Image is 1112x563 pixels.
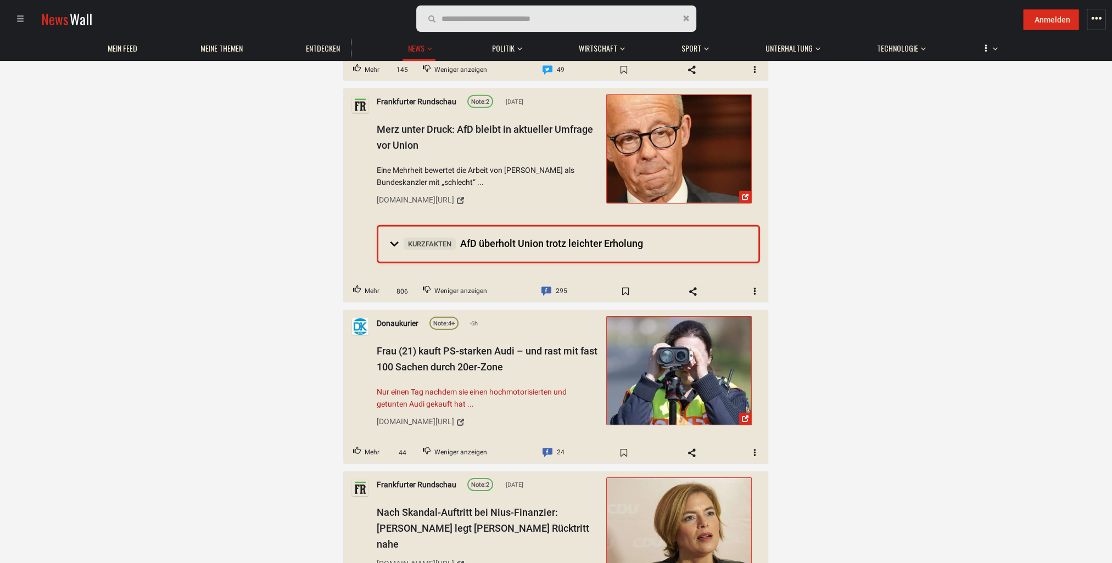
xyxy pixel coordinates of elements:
a: Wirtschaft [573,38,623,59]
span: Mehr [365,63,379,77]
span: 6h [470,319,478,329]
summary: KurzfaktenAfD überholt Union trotz leichter Erholung [378,227,758,262]
button: Sport [676,33,709,59]
span: Share [676,444,708,461]
img: Merz unter Druck: AfD bleibt in aktueller Umfrage vor Union [607,95,751,203]
button: Downvote [413,281,496,302]
span: Note: [471,482,486,489]
span: Meine Themen [200,43,243,53]
span: [DATE] [504,480,523,490]
button: Downvote [413,442,496,463]
span: [DATE] [504,97,523,107]
a: Sport [676,38,707,59]
span: News [41,9,69,29]
span: Wall [70,9,92,29]
a: Note:2 [467,478,493,491]
a: Frankfurter Rundschau [377,96,456,108]
img: Profilbild von Donaukurier [352,318,368,335]
span: Mehr [365,285,379,299]
span: Technologie [877,43,918,53]
a: [DOMAIN_NAME][URL] [377,192,599,210]
span: AfD überholt Union trotz leichter Erholung [404,238,643,249]
a: Technologie [871,38,924,59]
a: NewsWall [41,9,92,29]
span: Merz unter Druck: AfD bleibt in aktueller Umfrage vor Union [377,123,593,151]
a: Politik [487,38,520,59]
span: Wirtschaft [579,43,617,53]
button: Upvote [344,281,389,302]
span: 44 [393,448,412,458]
span: Eine Mehrheit bewertet die Arbeit von [PERSON_NAME] als Bundeskanzler mit „schlecht“ ... [377,164,599,189]
a: Unterhaltung [760,38,818,59]
div: 4+ [433,319,455,329]
a: Comment [533,60,574,81]
span: Mehr [365,446,379,460]
span: Note: [471,99,486,106]
span: Frau (21) kauft PS-starken Audi – und rast mit fast 100 Sachen durch 20er-Zone [377,345,597,373]
span: Entdecken [306,43,340,53]
button: Upvote [344,442,389,463]
a: Comment [532,281,577,302]
div: 2 [471,481,489,491]
a: Frau (21) kauft PS-starken Audi – und rast mit fast 100 Sachen durch ... [606,316,752,425]
img: Profilbild von Frankfurter Rundschau [352,480,368,496]
span: Bookmark [608,444,640,461]
span: Share [676,61,708,78]
span: 295 [556,285,567,299]
button: Unterhaltung [760,33,820,59]
img: Profilbild von Frankfurter Rundschau [352,97,368,113]
a: News [403,38,430,59]
button: Technologie [871,33,926,59]
span: Weniger anzeigen [434,285,487,299]
span: Unterhaltung [765,43,813,53]
span: 24 [557,446,565,460]
img: Frau (21) kauft PS-starken Audi – und rast mit fast 100 Sachen durch ... [607,317,751,425]
a: [DOMAIN_NAME][URL] [377,413,599,432]
a: Merz unter Druck: AfD bleibt in aktueller Umfrage vor Union [606,94,752,204]
span: Bookmark [610,283,641,300]
a: Donaukurier [377,318,418,330]
span: Weniger anzeigen [434,446,487,460]
a: Comment [533,442,574,463]
button: Downvote [413,60,496,81]
span: Share [677,283,709,300]
button: Anmelden [1023,9,1079,30]
span: Kurzfakten [404,238,456,250]
span: Mein Feed [108,43,137,53]
span: 145 [393,65,412,75]
span: Anmelden [1035,15,1070,24]
div: [DOMAIN_NAME][URL] [377,416,454,428]
div: [DOMAIN_NAME][URL] [377,194,454,206]
a: Note:2 [467,95,493,108]
span: Sport [681,43,701,53]
span: Weniger anzeigen [434,63,487,77]
span: Bookmark [608,61,640,78]
a: Note:4+ [429,317,459,330]
span: 806 [393,286,412,297]
span: News [408,43,424,53]
div: 2 [471,98,489,108]
button: Upvote [344,60,389,81]
button: Politik [487,33,522,59]
span: Nach Skandal-Auftritt bei Nius-Finanzier: [PERSON_NAME] legt [PERSON_NAME] Rücktritt nahe [377,506,589,550]
button: News [403,33,435,61]
a: Frankfurter Rundschau [377,478,456,491]
span: Nur einen Tag nachdem sie einen hochmotorisierten und getunten Audi gekauft hat ... [377,386,599,410]
span: 49 [557,63,565,77]
span: Note: [433,320,448,328]
button: Wirtschaft [573,33,625,59]
span: Politik [492,43,515,53]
